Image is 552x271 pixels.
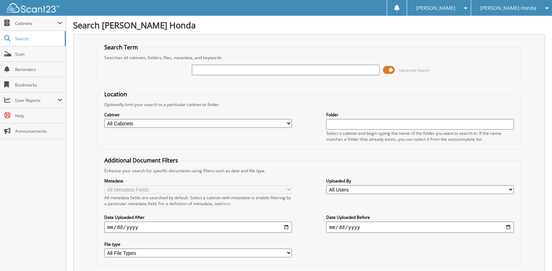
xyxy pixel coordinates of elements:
span: Scan [15,51,62,57]
label: Date Uploaded Before [326,214,513,220]
span: Reminders [15,67,62,72]
div: All metadata fields are searched by default. Select a cabinet with metadata to enable filtering b... [104,195,292,207]
span: Advanced Search [399,68,430,73]
input: end [326,222,513,233]
label: Cabinet [104,112,292,118]
div: Enhance your search for specific documents using filters such as date and file type. [101,168,517,174]
label: Folder [326,112,513,118]
legend: Location [101,90,131,98]
label: Date Uploaded After [104,214,292,220]
span: Help [15,113,62,119]
span: Bookmarks [15,82,62,88]
div: Searches all cabinets, folders, files, metadata, and keywords [101,55,517,61]
input: start [104,222,292,233]
h1: Search [PERSON_NAME] Honda [73,19,545,31]
span: [PERSON_NAME] Honda [480,6,536,10]
span: Cabinets [15,20,57,26]
legend: Search Term [101,43,141,51]
img: scan123-logo-white.svg [7,3,60,13]
div: Select a cabinet and begin typing the name of the folder you want to search in. If the name match... [326,130,513,142]
a: here [221,201,230,207]
span: User Reports [15,97,57,103]
label: Uploaded By [326,178,513,184]
legend: Additional Document Filters [101,157,182,164]
label: Metadata [104,178,292,184]
span: Announcements [15,128,62,134]
span: Search [15,36,61,42]
label: File type [104,241,292,247]
span: [PERSON_NAME] [416,6,455,10]
div: Optionally limit your search to a particular cabinet or folder [101,102,517,107]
